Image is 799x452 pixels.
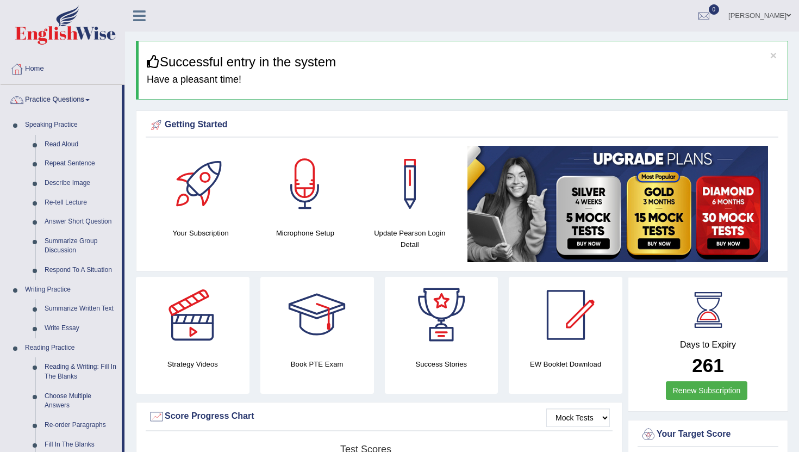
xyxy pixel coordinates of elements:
[258,227,352,239] h4: Microphone Setup
[640,426,776,443] div: Your Target Score
[363,227,457,250] h4: Update Pearson Login Detail
[467,146,768,262] img: small5.jpg
[40,154,122,174] a: Repeat Sentence
[40,387,122,416] a: Choose Multiple Answers
[385,358,498,370] h4: Success Stories
[20,338,122,358] a: Reading Practice
[40,319,122,338] a: Write Essay
[666,381,748,400] a: Renew Subscription
[1,85,122,112] a: Practice Questions
[40,357,122,386] a: Reading & Writing: Fill In The Blanks
[40,416,122,435] a: Re-order Paragraphs
[770,49,777,61] button: ×
[1,54,124,81] a: Home
[260,358,374,370] h4: Book PTE Exam
[148,117,776,133] div: Getting Started
[692,355,723,376] b: 261
[20,280,122,300] a: Writing Practice
[709,4,720,15] span: 0
[154,227,247,239] h4: Your Subscription
[40,261,122,280] a: Respond To A Situation
[40,232,122,261] a: Summarize Group Discussion
[147,55,779,69] h3: Successful entry in the system
[20,115,122,135] a: Speaking Practice
[147,75,779,85] h4: Have a pleasant time!
[40,135,122,154] a: Read Aloud
[40,174,122,193] a: Describe Image
[509,358,622,370] h4: EW Booklet Download
[136,358,249,370] h4: Strategy Videos
[40,193,122,213] a: Re-tell Lecture
[640,340,776,350] h4: Days to Expiry
[148,408,610,425] div: Score Progress Chart
[40,299,122,319] a: Summarize Written Text
[40,212,122,232] a: Answer Short Question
